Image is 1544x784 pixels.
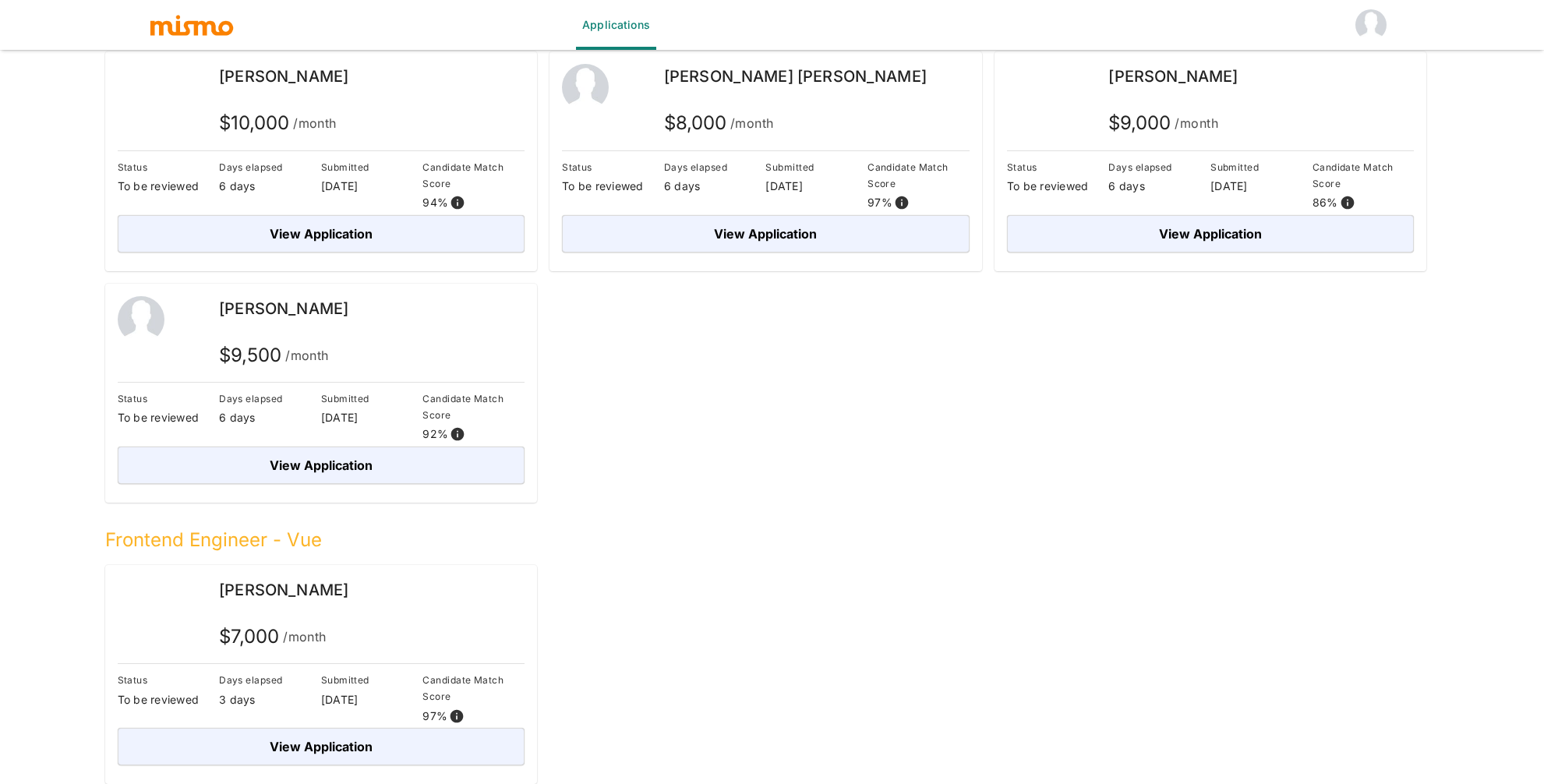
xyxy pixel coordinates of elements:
[118,672,220,688] p: Status
[765,178,867,194] p: [DATE]
[219,624,327,649] h5: $ 7,000
[562,215,970,253] button: View Application
[562,159,664,175] p: Status
[118,410,220,426] p: To be reviewed
[321,390,423,407] p: Submitted
[867,195,892,210] p: 97 %
[450,426,465,442] svg: View resume score details
[1313,159,1415,192] p: Candidate Match Score
[1108,159,1210,175] p: Days elapsed
[1007,159,1109,175] p: Status
[1007,178,1109,194] p: To be reviewed
[664,178,766,194] p: 6 days
[422,708,447,724] p: 97 %
[118,159,220,175] p: Status
[1007,64,1054,111] img: usvok8pe79crw6epgbytvhnadqxt
[118,390,220,407] p: Status
[321,672,423,688] p: Submitted
[321,159,423,175] p: Submitted
[118,215,525,253] button: View Application
[321,692,423,708] p: [DATE]
[449,708,465,724] svg: View resume score details
[118,728,525,765] button: View Application
[219,672,321,688] p: Days elapsed
[219,178,321,194] p: 6 days
[321,410,423,426] p: [DATE]
[1313,195,1338,210] p: 86 %
[894,195,910,210] svg: View resume score details
[219,581,348,599] span: [PERSON_NAME]
[118,296,164,343] img: 2Q==
[1210,178,1313,194] p: [DATE]
[1340,195,1355,210] svg: View resume score details
[118,64,164,111] img: heqj8r5mwljcblfq40oaz2bawvnx
[118,447,525,484] button: View Application
[422,159,525,192] p: Candidate Match Score
[1108,67,1238,86] span: [PERSON_NAME]
[219,692,321,708] p: 3 days
[422,390,525,423] p: Candidate Match Score
[422,672,525,705] p: Candidate Match Score
[118,692,220,708] p: To be reviewed
[219,390,321,407] p: Days elapsed
[283,626,327,648] span: /month
[730,112,774,134] span: /month
[219,410,321,426] p: 6 days
[118,178,220,194] p: To be reviewed
[293,112,337,134] span: /month
[105,528,1427,553] h5: Frontend Engineer - Vue
[1355,9,1387,41] img: HM wayfinder
[1007,215,1415,253] button: View Application
[118,577,164,624] img: nt7vutzjcyyhk235jgkacrr94701
[867,159,970,192] p: Candidate Match Score
[149,13,235,37] img: logo
[1175,112,1218,134] span: /month
[1210,159,1313,175] p: Submitted
[664,67,927,86] span: [PERSON_NAME] [PERSON_NAME]
[765,159,867,175] p: Submitted
[219,111,337,136] h5: $ 10,000
[562,64,609,111] img: 2Q==
[422,195,448,210] p: 94 %
[321,178,423,194] p: [DATE]
[562,178,664,194] p: To be reviewed
[219,299,348,318] span: [PERSON_NAME]
[664,159,766,175] p: Days elapsed
[219,343,329,368] h5: $ 9,500
[219,159,321,175] p: Days elapsed
[450,195,465,210] svg: View resume score details
[285,344,329,366] span: /month
[1108,111,1218,136] h5: $ 9,000
[219,67,348,86] span: [PERSON_NAME]
[1108,178,1210,194] p: 6 days
[664,111,774,136] h5: $ 8,000
[422,426,448,442] p: 92 %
